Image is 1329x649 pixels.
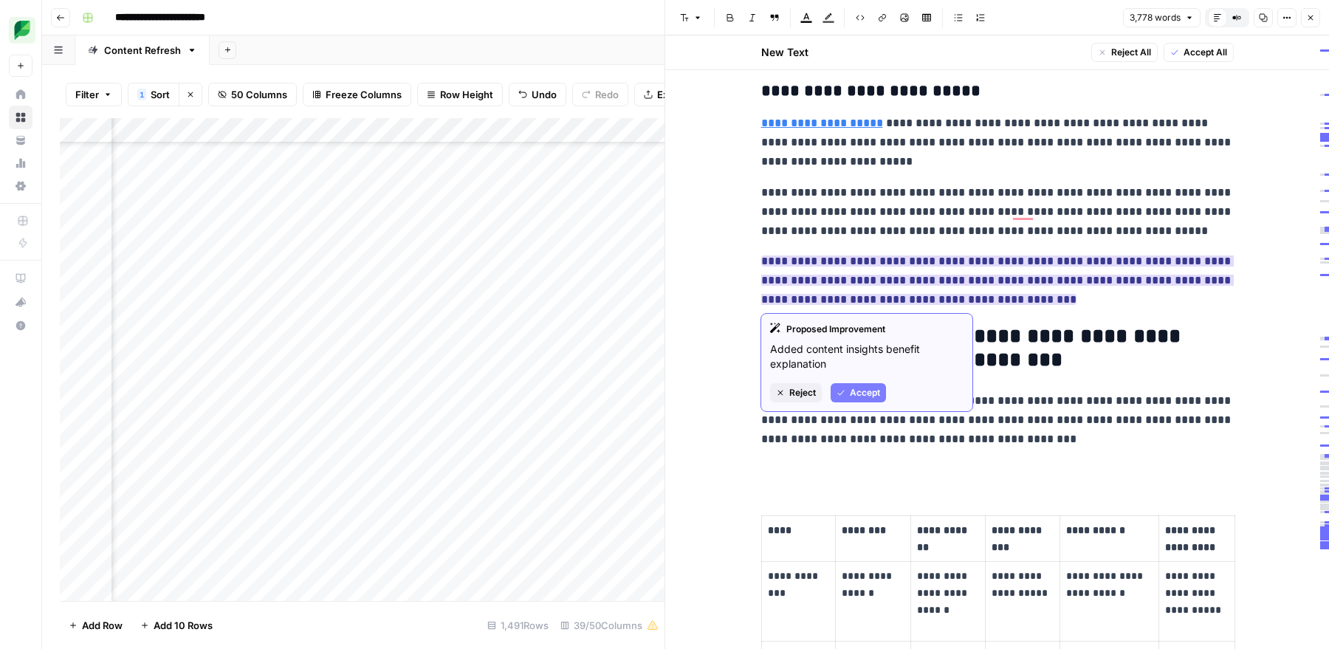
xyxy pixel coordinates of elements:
span: Filter [75,87,99,102]
a: Browse [9,106,32,129]
button: Export CSV [634,83,719,106]
button: Add 10 Rows [131,614,221,637]
button: Accept [831,383,886,402]
button: Reject All [1091,43,1158,62]
span: Accept All [1184,46,1227,59]
button: Workspace: SproutSocial [9,12,32,49]
div: 39/50 Columns [554,614,664,637]
a: AirOps Academy [9,267,32,290]
button: Freeze Columns [303,83,411,106]
span: 1 [140,89,144,100]
span: 50 Columns [231,87,287,102]
button: Add Row [60,614,131,637]
button: Filter [66,83,122,106]
span: Freeze Columns [326,87,402,102]
img: SproutSocial Logo [9,17,35,44]
a: Home [9,83,32,106]
button: Row Height [417,83,503,106]
span: Row Height [440,87,493,102]
div: 1 [137,89,146,100]
div: Content Refresh [104,43,181,58]
button: What's new? [9,290,32,314]
button: Redo [572,83,628,106]
a: Content Refresh [75,35,210,65]
button: Undo [509,83,566,106]
span: Accept [850,386,880,399]
h2: New Text [761,45,808,60]
span: 3,778 words [1130,11,1181,24]
button: Help + Support [9,314,32,337]
button: Reject [770,383,822,402]
button: 50 Columns [208,83,297,106]
span: Add 10 Rows [154,618,213,633]
div: What's new? [10,291,32,313]
span: Undo [532,87,557,102]
a: Your Data [9,128,32,152]
a: Settings [9,174,32,198]
span: Add Row [82,618,123,633]
span: Export CSV [657,87,710,102]
div: 1,491 Rows [481,614,554,637]
button: 3,778 words [1123,8,1201,27]
p: Added content insights benefit explanation [770,342,964,371]
button: 1Sort [128,83,179,106]
span: Reject All [1111,46,1151,59]
span: Sort [151,87,170,102]
span: Redo [595,87,619,102]
div: Proposed Improvement [770,323,964,336]
a: Usage [9,151,32,175]
span: Reject [789,386,816,399]
button: Accept All [1164,43,1234,62]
